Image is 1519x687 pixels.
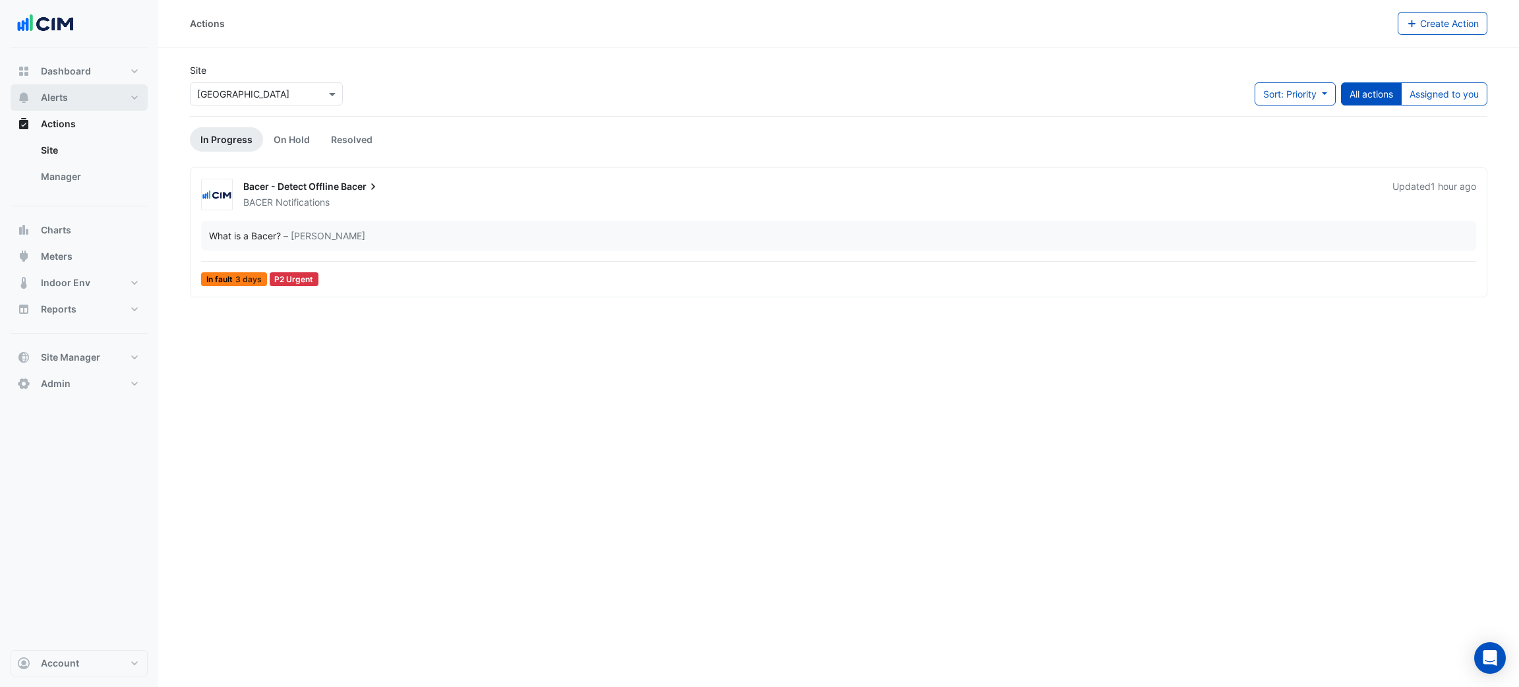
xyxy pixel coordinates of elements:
[1263,88,1317,100] span: Sort: Priority
[11,84,148,111] button: Alerts
[17,91,30,104] app-icon: Alerts
[190,127,263,152] a: In Progress
[1392,180,1476,209] div: Updated
[41,250,73,263] span: Meters
[11,243,148,270] button: Meters
[16,11,75,37] img: Company Logo
[11,371,148,397] button: Admin
[11,650,148,676] button: Account
[11,296,148,322] button: Reports
[1474,642,1506,674] div: Open Intercom Messenger
[270,272,319,286] div: P2 Urgent
[17,351,30,364] app-icon: Site Manager
[17,377,30,390] app-icon: Admin
[41,276,90,289] span: Indoor Env
[320,127,383,152] a: Resolved
[1255,82,1336,105] button: Sort: Priority
[11,270,148,296] button: Indoor Env
[17,303,30,316] app-icon: Reports
[30,164,148,190] a: Manager
[209,229,281,243] div: What is a Bacer?
[41,224,71,237] span: Charts
[1341,82,1402,105] button: All actions
[41,351,100,364] span: Site Manager
[202,189,232,202] img: CIM
[1431,181,1476,192] span: Fri 12-Sep-2025 09:15 AEST
[341,180,380,193] span: Bacer
[11,217,148,243] button: Charts
[243,196,273,208] span: BACER
[41,657,79,670] span: Account
[11,344,148,371] button: Site Manager
[1401,82,1487,105] button: Assigned to you
[235,276,262,284] span: 3 days
[17,276,30,289] app-icon: Indoor Env
[283,229,365,243] span: – [PERSON_NAME]
[41,91,68,104] span: Alerts
[41,303,76,316] span: Reports
[41,65,91,78] span: Dashboard
[11,137,148,195] div: Actions
[201,272,267,286] span: In fault
[41,377,71,390] span: Admin
[243,181,339,192] span: Bacer - Detect Offline
[17,117,30,131] app-icon: Actions
[17,65,30,78] app-icon: Dashboard
[1398,12,1488,35] button: Create Action
[41,117,76,131] span: Actions
[190,16,225,30] div: Actions
[17,224,30,237] app-icon: Charts
[17,250,30,263] app-icon: Meters
[190,63,206,77] label: Site
[30,137,148,164] a: Site
[11,111,148,137] button: Actions
[263,127,320,152] a: On Hold
[276,196,330,209] span: Notifications
[1420,18,1479,29] span: Create Action
[11,58,148,84] button: Dashboard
